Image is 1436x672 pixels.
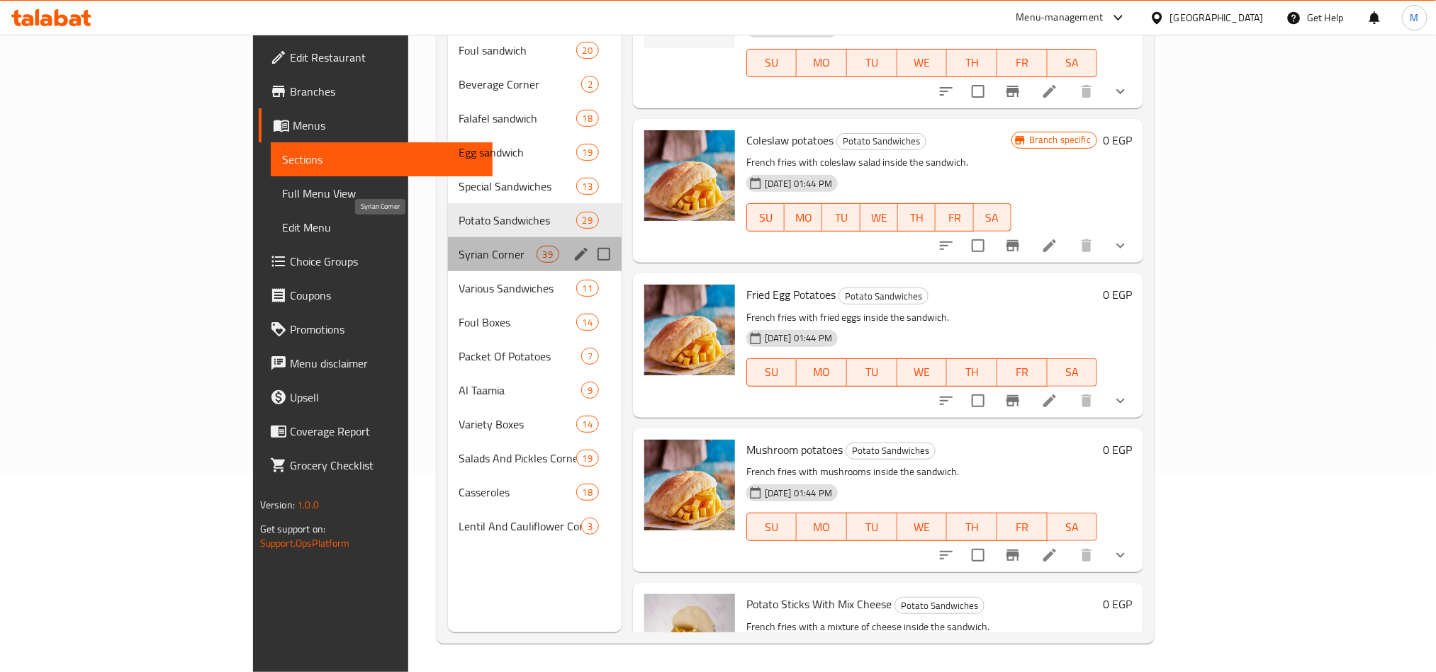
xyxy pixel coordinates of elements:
span: WE [866,207,892,228]
span: Coleslaw potatoes [746,130,834,151]
span: Choice Groups [290,253,481,270]
span: TH [953,52,992,73]
a: Upsell [259,380,493,414]
span: Select to update [963,540,993,570]
span: SU [753,207,779,228]
span: Potato Sandwiches [895,598,984,614]
button: TU [822,203,860,232]
span: [DATE] 01:44 PM [759,177,838,190]
div: items [581,348,599,365]
a: Edit menu item [1041,392,1058,409]
button: delete [1070,74,1104,108]
button: TH [947,358,997,387]
span: SU [753,517,792,537]
div: items [576,42,599,59]
button: TH [898,203,936,232]
span: Potato Sandwiches [459,212,576,229]
button: sort-choices [929,384,963,418]
span: TU [853,52,892,73]
span: MO [802,52,841,73]
span: 14 [577,316,598,329]
button: TU [847,513,897,541]
span: [DATE] 01:44 PM [759,486,838,500]
div: items [581,518,599,535]
button: SA [1048,49,1098,77]
span: Select to update [963,386,993,416]
span: Lentil And Cauliflower Corner [459,518,581,535]
button: delete [1070,229,1104,263]
a: Coverage Report [259,414,493,448]
button: show more [1104,538,1138,572]
div: items [576,450,599,467]
span: 13 [577,180,598,193]
div: Potato Sandwiches [894,597,985,614]
span: Menus [293,117,481,134]
span: Edit Restaurant [290,49,481,66]
div: items [576,416,599,433]
a: Full Menu View [271,176,493,210]
div: Variety Boxes14 [448,407,622,441]
div: Potato Sandwiches [846,443,936,460]
a: Menu disclaimer [259,346,493,380]
a: Coupons [259,278,493,312]
span: 19 [577,452,598,465]
span: Select to update [963,231,993,261]
span: Coverage Report [290,423,481,440]
span: SA [980,207,1006,228]
span: Menu disclaimer [290,355,481,372]
span: Version: [260,496,295,514]
div: Foul sandwich [459,42,576,59]
span: Packet Of Potatoes [459,348,581,365]
span: MO [802,517,841,537]
span: TH [953,362,992,382]
span: WE [903,52,942,73]
span: TH [953,517,992,537]
div: items [576,178,599,195]
span: MO [802,362,841,382]
span: 2 [582,78,598,91]
span: Special Sandwiches [459,178,576,195]
span: FR [1003,52,1042,73]
span: SU [753,362,792,382]
button: TH [947,513,997,541]
span: Coupons [290,287,481,304]
span: Get support on: [260,520,325,538]
span: TU [853,362,892,382]
a: Edit menu item [1041,547,1058,564]
button: SA [1048,358,1098,387]
div: Syrian Corner39edit [448,237,622,271]
button: sort-choices [929,229,963,263]
span: Potato Sandwiches [846,443,935,459]
button: edit [571,244,592,265]
span: SA [1053,362,1092,382]
span: Al Taamia [459,382,581,399]
div: Foul sandwich20 [448,33,622,67]
div: Various Sandwiches11 [448,271,622,305]
span: Beverage Corner [459,76,581,93]
button: SU [746,358,797,387]
button: show more [1104,74,1138,108]
span: M [1410,10,1419,25]
span: 20 [577,44,598,57]
button: Branch-specific-item [996,229,1030,263]
button: WE [897,49,948,77]
span: Casseroles [459,484,576,501]
a: Support.OpsPlatform [260,534,350,552]
div: Casseroles18 [448,475,622,509]
div: Special Sandwiches13 [448,169,622,203]
span: Full Menu View [282,185,481,202]
div: Foul Boxes14 [448,305,622,339]
svg: Show Choices [1112,237,1129,254]
button: TU [847,358,897,387]
span: Foul Boxes [459,314,576,331]
button: sort-choices [929,74,963,108]
button: MO [797,49,847,77]
span: Branches [290,83,481,100]
button: WE [897,358,948,387]
span: Fried Egg Potatoes [746,284,836,305]
div: Beverage Corner2 [448,67,622,101]
span: Mushroom potatoes [746,439,843,460]
span: 7 [582,350,598,363]
div: Packet Of Potatoes7 [448,339,622,373]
